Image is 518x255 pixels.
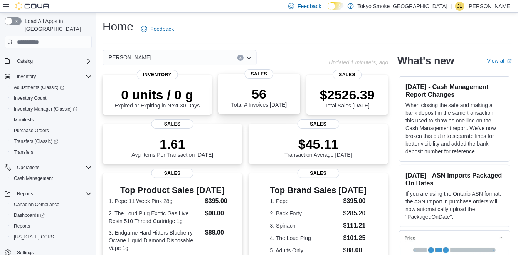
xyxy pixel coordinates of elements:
[405,101,504,155] p: When closing the safe and making a bank deposit in the same transaction, this used to show as one...
[11,137,92,146] span: Transfers (Classic)
[11,115,92,124] span: Manifests
[270,197,340,205] dt: 1. Pepe
[17,74,36,80] span: Inventory
[14,84,64,91] span: Adjustments (Classic)
[109,210,202,225] dt: 2. The Loud Plug Exotic Gas Live Resin 510 Thread Cartridge 1g
[11,104,81,114] a: Inventory Manager (Classic)
[405,83,504,98] h3: [DATE] - Cash Management Report Changes
[298,119,340,129] span: Sales
[11,115,37,124] a: Manifests
[284,136,352,152] p: $45.11
[320,87,375,102] p: $2526.39
[270,247,340,254] dt: 5. Adults Only
[343,196,367,206] dd: $395.00
[328,2,344,10] input: Dark Mode
[14,117,34,123] span: Manifests
[270,186,367,195] h3: Top Brand Sales [DATE]
[237,55,244,61] button: Clear input
[11,126,52,135] a: Purchase Orders
[298,2,321,10] span: Feedback
[14,106,77,112] span: Inventory Manager (Classic)
[284,136,352,158] div: Transaction Average [DATE]
[22,17,92,33] span: Load All Apps in [GEOGRAPHIC_DATA]
[8,199,95,210] button: Canadian Compliance
[245,69,274,79] span: Sales
[8,232,95,242] button: [US_STATE] CCRS
[8,136,95,147] a: Transfers (Classic)
[11,83,92,92] span: Adjustments (Classic)
[14,223,30,229] span: Reports
[343,246,367,255] dd: $88.00
[11,137,61,146] a: Transfers (Classic)
[231,86,287,102] p: 56
[11,200,92,209] span: Canadian Compliance
[151,169,193,178] span: Sales
[8,114,95,125] button: Manifests
[8,173,95,184] button: Cash Management
[205,196,236,206] dd: $395.00
[151,119,193,129] span: Sales
[11,211,48,220] a: Dashboards
[109,186,236,195] h3: Top Product Sales [DATE]
[246,55,252,61] button: Open list of options
[507,59,512,64] svg: External link
[17,191,33,197] span: Reports
[397,55,454,67] h2: What's new
[14,189,36,198] button: Reports
[231,86,287,108] div: Total # Invoices [DATE]
[14,212,45,218] span: Dashboards
[8,82,95,93] a: Adjustments (Classic)
[137,70,178,79] span: Inventory
[14,163,92,172] span: Operations
[138,21,177,37] a: Feedback
[8,147,95,158] button: Transfers
[14,72,92,81] span: Inventory
[8,210,95,221] a: Dashboards
[11,126,92,135] span: Purchase Orders
[358,2,448,11] p: Tokyo Smoke [GEOGRAPHIC_DATA]
[14,127,49,134] span: Purchase Orders
[2,71,95,82] button: Inventory
[11,211,92,220] span: Dashboards
[11,83,67,92] a: Adjustments (Classic)
[11,148,36,157] a: Transfers
[11,232,57,242] a: [US_STATE] CCRS
[109,197,202,205] dt: 1. Pepe 11 Week Pink 28g
[343,233,367,243] dd: $101.25
[11,148,92,157] span: Transfers
[8,221,95,232] button: Reports
[343,221,367,230] dd: $111.21
[487,58,512,64] a: View allExternal link
[455,2,464,11] div: Jenefer Luchies
[131,136,213,158] div: Avg Items Per Transaction [DATE]
[270,210,340,217] dt: 2. Back Forty
[14,57,36,66] button: Catalog
[14,149,33,155] span: Transfers
[11,174,92,183] span: Cash Management
[17,58,33,64] span: Catalog
[14,57,92,66] span: Catalog
[103,19,133,34] h1: Home
[298,169,340,178] span: Sales
[14,72,39,81] button: Inventory
[2,56,95,67] button: Catalog
[405,171,504,187] h3: [DATE] - ASN Imports Packaged On Dates
[150,25,174,33] span: Feedback
[329,59,388,65] p: Updated 1 minute(s) ago
[14,138,58,144] span: Transfers (Classic)
[14,163,43,172] button: Operations
[11,200,62,209] a: Canadian Compliance
[11,94,92,103] span: Inventory Count
[11,174,56,183] a: Cash Management
[14,201,59,208] span: Canadian Compliance
[11,94,50,103] a: Inventory Count
[114,87,200,102] p: 0 units / 0 g
[205,209,236,218] dd: $90.00
[109,229,202,252] dt: 3. Endgame Hard Hitters Blueberry Octane Liquid Diamond Disposable Vape 1g
[2,162,95,173] button: Operations
[320,87,375,109] div: Total Sales [DATE]
[333,70,362,79] span: Sales
[14,189,92,198] span: Reports
[14,175,53,181] span: Cash Management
